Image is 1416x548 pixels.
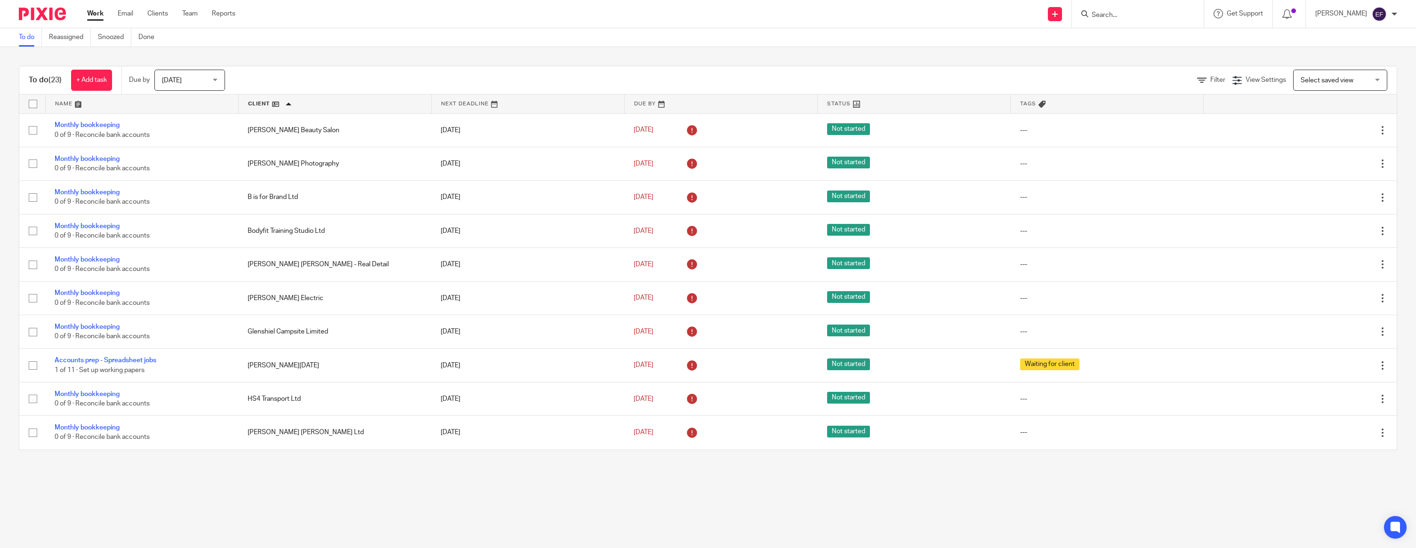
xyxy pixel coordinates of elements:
[1020,327,1194,336] div: ---
[238,214,431,247] td: Bodyfit Training Studio Ltd
[827,358,870,370] span: Not started
[431,113,624,147] td: [DATE]
[212,9,235,18] a: Reports
[634,328,653,335] span: [DATE]
[55,132,150,138] span: 0 of 9 · Reconcile bank accounts
[1372,7,1387,22] img: svg%3E
[55,223,120,230] a: Monthly bookkeeping
[238,181,431,214] td: B is for Brand Ltd
[55,156,120,162] a: Monthly bookkeeping
[19,8,66,20] img: Pixie
[1020,428,1194,437] div: ---
[827,123,870,135] span: Not started
[55,391,120,397] a: Monthly bookkeeping
[19,28,42,47] a: To do
[1020,159,1194,168] div: ---
[431,214,624,247] td: [DATE]
[431,147,624,180] td: [DATE]
[55,333,150,340] span: 0 of 9 · Reconcile bank accounts
[1301,77,1353,84] span: Select saved view
[29,75,62,85] h1: To do
[1020,192,1194,202] div: ---
[1315,9,1367,18] p: [PERSON_NAME]
[827,191,870,202] span: Not started
[431,449,624,483] td: [DATE]
[162,77,182,84] span: [DATE]
[827,224,870,236] span: Not started
[55,290,120,296] a: Monthly bookkeeping
[238,382,431,415] td: HS4 Transport Ltd
[48,76,62,84] span: (23)
[827,257,870,269] span: Not started
[55,367,145,373] span: 1 of 11 · Set up working papers
[238,248,431,281] td: [PERSON_NAME] [PERSON_NAME] - Real Detail
[71,70,112,91] a: + Add task
[55,165,150,172] span: 0 of 9 · Reconcile bank accounts
[55,189,120,196] a: Monthly bookkeeping
[634,228,653,234] span: [DATE]
[55,434,150,441] span: 0 of 9 · Reconcile bank accounts
[827,426,870,437] span: Not started
[431,382,624,415] td: [DATE]
[238,349,431,382] td: [PERSON_NAME][DATE]
[634,194,653,200] span: [DATE]
[431,349,624,382] td: [DATE]
[634,127,653,134] span: [DATE]
[634,429,653,436] span: [DATE]
[1020,101,1036,106] span: Tags
[634,362,653,368] span: [DATE]
[1020,226,1194,236] div: ---
[1246,77,1286,83] span: View Settings
[98,28,131,47] a: Snoozed
[55,122,120,128] a: Monthly bookkeeping
[55,324,120,330] a: Monthly bookkeeping
[431,248,624,281] td: [DATE]
[827,291,870,303] span: Not started
[55,400,150,407] span: 0 of 9 · Reconcile bank accounts
[55,357,156,364] a: Accounts prep - Spreadsheet jobs
[55,266,150,273] span: 0 of 9 · Reconcile bank accounts
[1020,294,1194,303] div: ---
[1020,358,1079,370] span: Waiting for client
[147,9,168,18] a: Clients
[55,300,150,306] span: 0 of 9 · Reconcile bank accounts
[827,392,870,404] span: Not started
[238,315,431,349] td: Glenshiel Campsite Limited
[138,28,161,47] a: Done
[1091,11,1175,20] input: Search
[238,281,431,315] td: [PERSON_NAME] Electric
[129,75,150,85] p: Due by
[1020,394,1194,404] div: ---
[49,28,91,47] a: Reassigned
[238,147,431,180] td: [PERSON_NAME] Photography
[431,315,624,349] td: [DATE]
[55,424,120,431] a: Monthly bookkeeping
[634,261,653,268] span: [DATE]
[118,9,133,18] a: Email
[1227,10,1263,17] span: Get Support
[431,416,624,449] td: [DATE]
[182,9,198,18] a: Team
[238,113,431,147] td: [PERSON_NAME] Beauty Salon
[1020,260,1194,269] div: ---
[55,256,120,263] a: Monthly bookkeeping
[634,160,653,167] span: [DATE]
[431,281,624,315] td: [DATE]
[1020,126,1194,135] div: ---
[55,199,150,206] span: 0 of 9 · Reconcile bank accounts
[55,232,150,239] span: 0 of 9 · Reconcile bank accounts
[1210,77,1225,83] span: Filter
[634,396,653,402] span: [DATE]
[238,449,431,483] td: [PERSON_NAME]
[827,325,870,336] span: Not started
[87,9,104,18] a: Work
[634,295,653,302] span: [DATE]
[827,157,870,168] span: Not started
[238,416,431,449] td: [PERSON_NAME] [PERSON_NAME] Ltd
[431,181,624,214] td: [DATE]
